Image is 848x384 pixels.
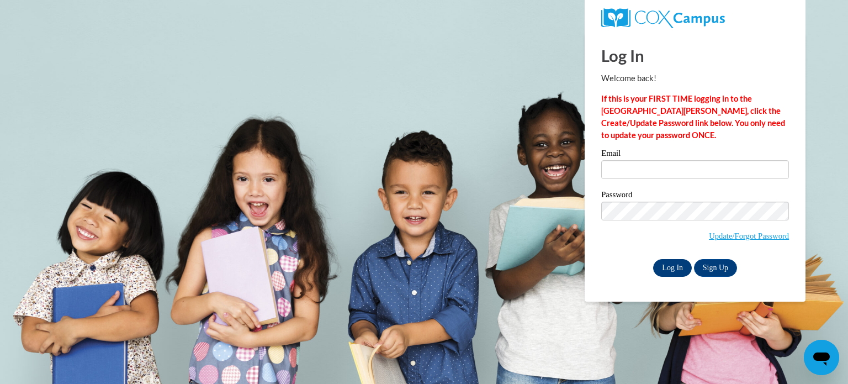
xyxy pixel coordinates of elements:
[694,259,737,277] a: Sign Up
[653,259,692,277] input: Log In
[601,8,725,28] img: COX Campus
[601,8,789,28] a: COX Campus
[601,191,789,202] label: Password
[601,94,785,140] strong: If this is your FIRST TIME logging in to the [GEOGRAPHIC_DATA][PERSON_NAME], click the Create/Upd...
[804,340,839,375] iframe: Button to launch messaging window
[709,232,789,240] a: Update/Forgot Password
[601,44,789,67] h1: Log In
[601,72,789,85] p: Welcome back!
[601,149,789,160] label: Email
